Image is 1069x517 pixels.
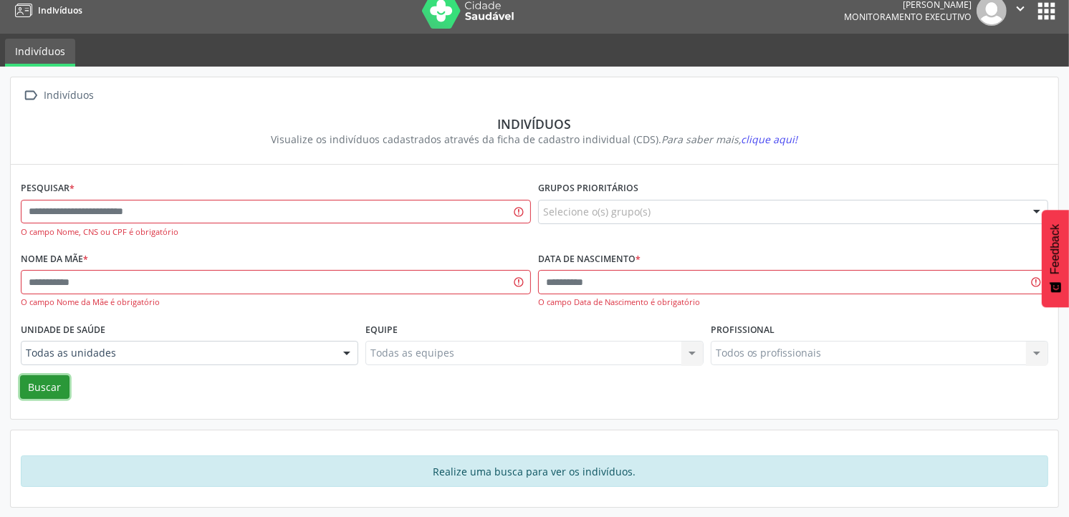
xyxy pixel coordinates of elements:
[31,132,1038,147] div: Visualize os indivíduos cadastrados através da ficha de cadastro individual (CDS).
[21,85,42,106] i: 
[5,39,75,67] a: Indivíduos
[21,319,105,341] label: Unidade de saúde
[1049,224,1062,274] span: Feedback
[31,116,1038,132] div: Indivíduos
[742,132,798,146] span: clique aqui!
[1042,210,1069,307] button: Feedback - Mostrar pesquisa
[538,178,638,200] label: Grupos prioritários
[538,296,1048,309] div: O campo Data de Nascimento é obrigatório
[844,11,972,23] span: Monitoramento Executivo
[21,85,97,106] a:  Indivíduos
[543,204,651,219] span: Selecione o(s) grupo(s)
[21,226,531,238] div: O campo Nome, CNS ou CPF é obrigatório
[26,346,329,360] span: Todas as unidades
[21,455,1048,487] div: Realize uma busca para ver os indivíduos.
[1012,1,1028,16] i: 
[538,248,641,271] label: Data de nascimento
[365,319,398,341] label: Equipe
[21,178,75,200] label: Pesquisar
[42,85,97,106] div: Indivíduos
[662,132,798,146] i: Para saber mais,
[38,4,82,16] span: Indivíduos
[21,248,88,271] label: Nome da mãe
[20,375,69,400] button: Buscar
[21,296,531,309] div: O campo Nome da Mãe é obrigatório
[711,319,775,341] label: Profissional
